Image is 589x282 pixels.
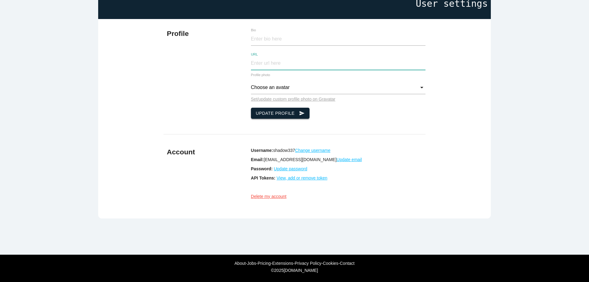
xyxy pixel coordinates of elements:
label: Bio [251,28,396,32]
a: Pricing [258,261,271,266]
b: Username: [251,148,273,153]
input: Enter url here [251,57,425,70]
p: shadow337 [251,148,425,153]
a: Update password [274,166,307,171]
button: Update Profilesend [251,108,310,119]
a: View, add or remove token [277,176,328,180]
a: Update email [337,157,362,162]
p: [EMAIL_ADDRESS][DOMAIN_NAME] [251,157,425,162]
a: Contact [340,261,354,266]
a: Cookies [323,261,338,266]
a: Change username [295,148,330,153]
b: Email: [251,157,264,162]
div: © [DOMAIN_NAME] [98,268,491,273]
a: Privacy Policy [294,261,321,266]
a: Set/update custom profile photo on Gravatar [251,97,336,102]
a: Jobs [247,261,256,266]
span: 2025 [274,268,284,273]
b: API Tokens: [251,176,275,180]
a: Delete my account [251,194,287,199]
a: About [234,261,246,266]
label: URL [251,52,396,56]
input: Enter bio here [251,33,425,46]
b: Profile [167,29,189,37]
b: Password: [251,166,273,171]
i: send [299,108,305,119]
a: Extensions [272,261,293,266]
label: Profile photo [251,73,270,77]
b: Account [167,148,195,156]
div: - - - - - - [3,261,586,266]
